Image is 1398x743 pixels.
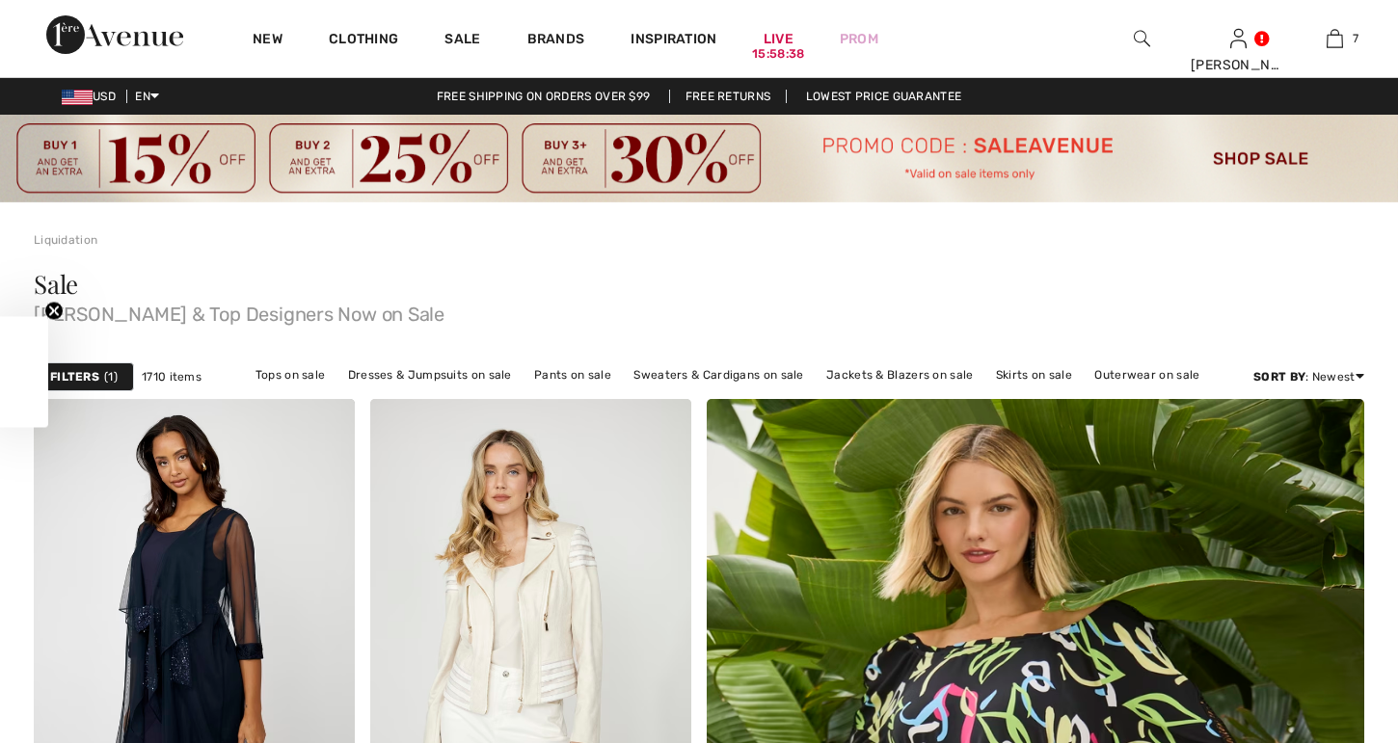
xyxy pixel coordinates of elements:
span: Inspiration [631,31,716,51]
a: Free shipping on orders over $99 [421,90,666,103]
img: search the website [1134,27,1150,50]
img: My Bag [1327,27,1343,50]
div: : Newest [1253,368,1364,385]
span: 1710 items [142,368,202,385]
a: Outerwear on sale [1085,362,1209,387]
img: My Info [1230,27,1247,50]
span: [PERSON_NAME] & Top Designers Now on Sale [34,297,1364,324]
a: Clothing [329,31,398,51]
a: Tops on sale [246,362,336,387]
a: Prom [840,29,878,49]
a: Brands [527,31,585,51]
span: 1 [104,368,118,385]
a: New [253,31,282,51]
button: Close teaser [44,301,64,320]
span: 7 [1353,30,1358,47]
span: USD [62,90,123,103]
a: Dresses & Jumpsuits on sale [338,362,522,387]
div: [PERSON_NAME] [1191,55,1285,75]
a: Liquidation [34,233,97,247]
div: 15:58:38 [752,45,804,64]
strong: Sort By [1253,370,1305,384]
a: Lowest Price Guarantee [791,90,978,103]
a: Pants on sale [524,362,621,387]
strong: Filters [50,368,99,385]
a: Free Returns [669,90,788,103]
a: Skirts on sale [986,362,1082,387]
a: Live15:58:38 [764,29,793,49]
a: Jackets & Blazers on sale [817,362,983,387]
span: Sale [34,267,78,301]
img: US Dollar [62,90,93,105]
a: 7 [1287,27,1382,50]
a: Sign In [1230,29,1247,47]
a: Sweaters & Cardigans on sale [624,362,813,387]
span: EN [135,90,159,103]
a: Sale [444,31,480,51]
img: 1ère Avenue [46,15,183,54]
